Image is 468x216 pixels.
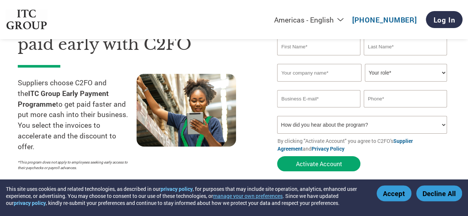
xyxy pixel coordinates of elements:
[18,78,137,152] p: Suppliers choose C2FO and the to get paid faster and put more cash into their business. You selec...
[277,137,450,152] p: By clicking "Activate Account" you agree to C2FO's and
[213,192,283,199] button: manage your own preferences
[277,108,360,113] div: Inavlid Email Address
[277,38,360,55] input: First Name*
[426,11,462,28] a: Log In
[277,64,361,82] input: Your company name*
[277,56,360,61] div: Invalid first name or first name is too long
[6,185,366,206] div: This site uses cookies and related technologies, as described in our , for purposes that may incl...
[377,185,411,201] button: Accept
[364,90,447,107] input: Phone*
[18,89,109,109] strong: ITC Group Early Payment Programme
[18,160,129,171] p: *This program does not apply to employees seeking early access to their paychecks or payroll adva...
[277,137,413,152] a: Supplier Agreement
[365,64,447,82] select: Title/Role
[137,74,236,147] img: supply chain worker
[416,185,462,201] button: Decline All
[364,108,447,113] div: Inavlid Phone Number
[14,199,46,206] a: privacy policy
[352,15,417,24] a: [PHONE_NUMBER]
[311,145,344,152] a: Privacy Policy
[364,56,447,61] div: Invalid last name or last name is too long
[277,82,447,87] div: Invalid company name or company name is too long
[277,90,360,107] input: Invalid Email format
[6,10,48,30] img: ITC Group
[161,185,193,192] a: privacy policy
[364,38,447,55] input: Last Name*
[277,156,360,171] button: Activate Account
